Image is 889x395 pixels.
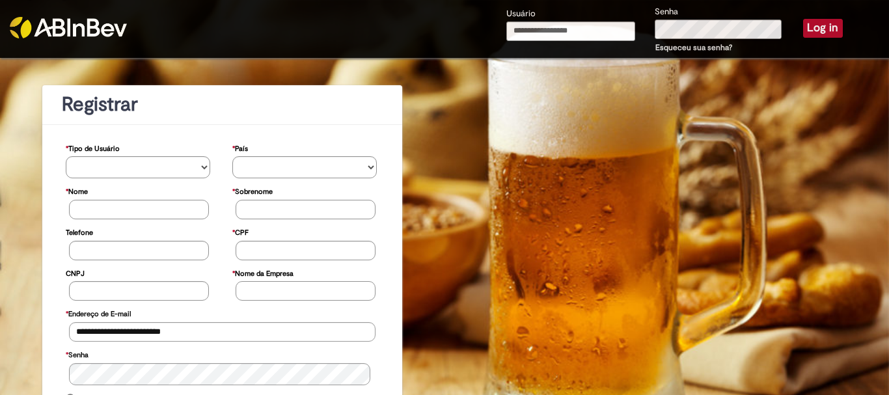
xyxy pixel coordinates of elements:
label: CNPJ [66,263,85,282]
label: Senha [66,344,89,363]
label: Sobrenome [232,181,273,200]
label: Usuário [506,8,536,20]
label: País [232,138,248,157]
label: Senha [655,6,678,18]
a: Esqueceu sua senha? [655,42,732,53]
label: Endereço de E-mail [66,303,131,322]
label: Nome [66,181,88,200]
button: Log in [803,19,843,37]
label: Tipo de Usuário [66,138,120,157]
label: Nome da Empresa [232,263,294,282]
label: Telefone [66,222,93,241]
img: ABInbev-white.png [10,17,127,38]
h1: Registrar [62,94,383,115]
label: CPF [232,222,249,241]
